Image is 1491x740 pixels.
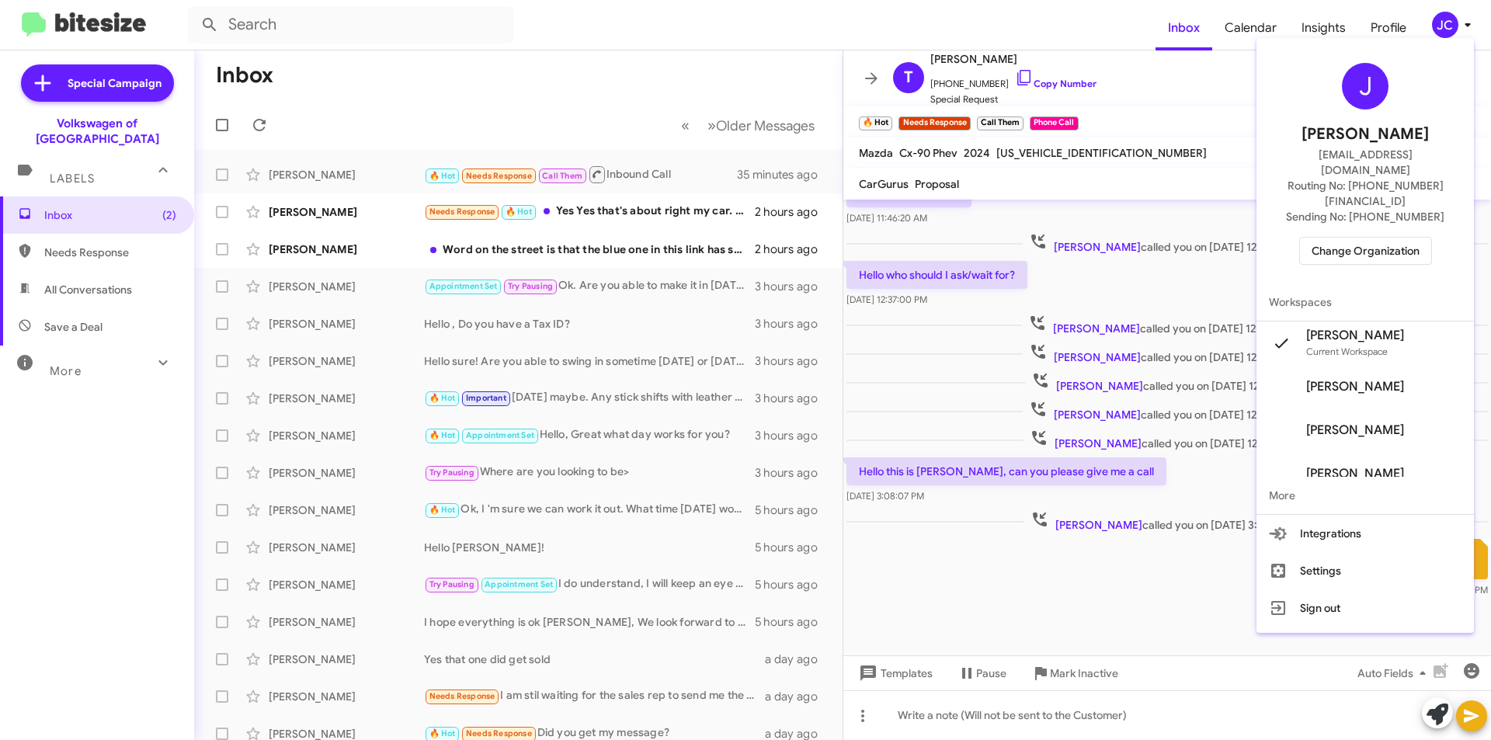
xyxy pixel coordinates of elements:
span: [PERSON_NAME] [1302,122,1429,147]
span: Change Organization [1312,238,1420,264]
button: Settings [1256,552,1474,589]
span: Workspaces [1256,283,1474,321]
span: [PERSON_NAME] [1306,379,1404,394]
button: Integrations [1256,515,1474,552]
span: [EMAIL_ADDRESS][DOMAIN_NAME] [1275,147,1455,178]
span: [PERSON_NAME] [1306,466,1404,481]
span: More [1256,477,1474,514]
button: Sign out [1256,589,1474,627]
button: Change Organization [1299,237,1432,265]
span: [PERSON_NAME] [1306,422,1404,438]
div: J [1342,63,1388,109]
span: Sending No: [PHONE_NUMBER] [1286,209,1444,224]
span: Routing No: [PHONE_NUMBER][FINANCIAL_ID] [1275,178,1455,209]
span: [PERSON_NAME] [1306,328,1404,343]
span: Current Workspace [1306,346,1388,357]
